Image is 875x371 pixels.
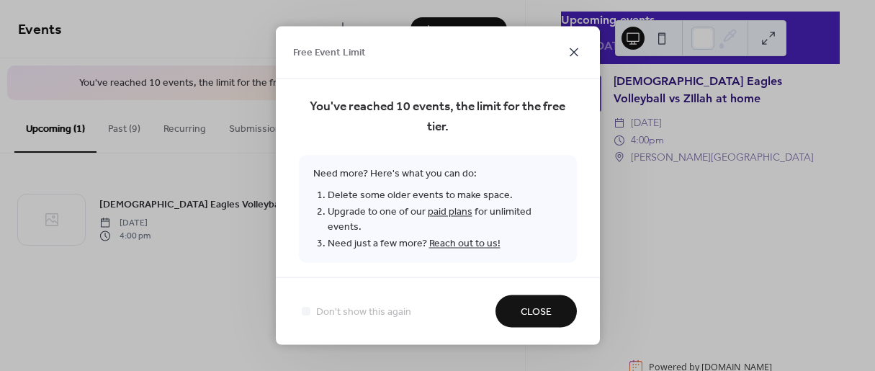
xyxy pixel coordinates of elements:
[293,45,366,61] span: Free Event Limit
[521,305,552,320] span: Close
[495,295,577,328] button: Close
[316,305,411,320] span: Don't show this again
[429,233,501,253] a: Reach out to us!
[328,203,562,235] li: Upgrade to one of our for unlimited events.
[299,155,577,262] span: Need more? Here's what you can do:
[328,187,562,203] li: Delete some older events to make space.
[428,202,472,221] a: paid plans
[328,235,562,251] li: Need just a few more?
[299,97,577,138] span: You've reached 10 events, the limit for the free tier.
